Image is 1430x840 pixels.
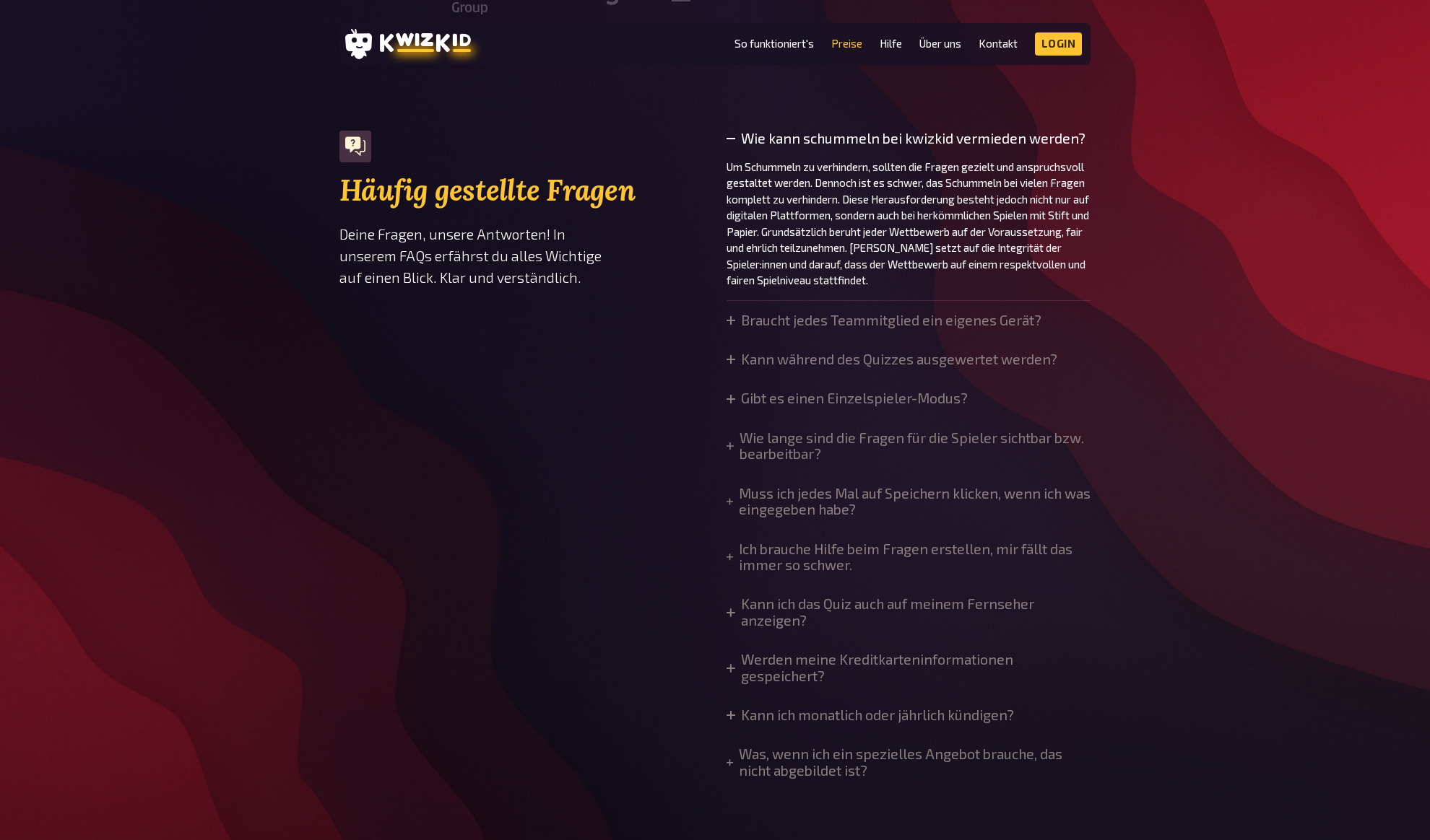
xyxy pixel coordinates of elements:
[727,312,1041,328] summary: Braucht jedes Teammitglied ein eigenes Gerät?
[880,38,902,50] a: Hilfe
[339,174,703,207] h2: Häufig gestellte Fragen
[727,351,1057,367] summary: Kann während des Quizzes ausgewertet werden?
[979,38,1018,50] a: Kontakt
[727,596,1091,629] summary: Kann ich das Quiz auch auf meinem Fernseher anzeigen?
[339,224,703,289] p: Deine Fragen, unsere Antworten! In unserem FAQs erfährst du alles Wichtige auf einen Blick. Klar ...
[727,746,1091,779] summary: Was, wenn ich ein spezielles Angebot brauche, das nicht abgebildet ist?
[734,38,814,50] a: So funktioniert's
[727,390,968,406] summary: Gibt es einen Einzelspieler-Modus?
[727,707,1014,723] summary: Kann ich monatlich oder jährlich kündigen?
[831,38,862,50] a: Preise
[727,131,1091,146] summary: Wie kann schummeln bei kwizkid vermieden werden?
[727,541,1091,574] summary: Ich brauche Hilfe beim Fragen erstellen, mir fällt das immer so schwer.
[727,486,1091,518] summary: Muss ich jedes Mal auf Speichern klicken, wenn ich was eingegeben habe?
[727,652,1091,684] summary: Werden meine Kreditkarteninformationen gespeichert?
[919,38,961,50] a: Über uns
[727,159,1091,289] p: Um Schummeln zu verhindern, sollten die Fragen gezielt und anspruchsvoll gestaltet werden. Dennoc...
[1035,32,1083,56] a: Login
[727,430,1091,463] summary: Wie lange sind die Fragen für die Spieler sichtbar bzw. bearbeitbar?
